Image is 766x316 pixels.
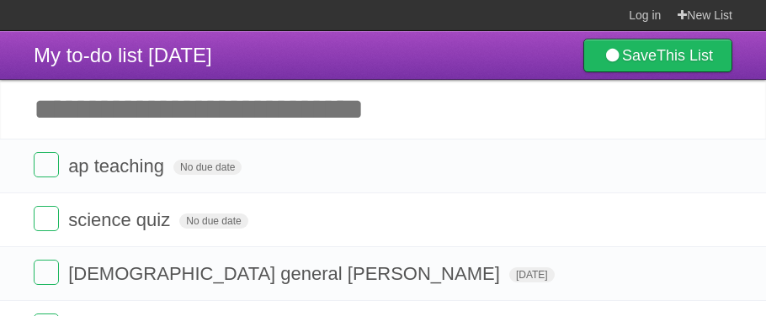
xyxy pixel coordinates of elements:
[34,152,59,177] label: Done
[34,260,59,285] label: Done
[173,160,242,175] span: No due date
[179,213,247,229] span: No due date
[509,267,555,282] span: [DATE]
[583,39,732,72] a: SaveThis List
[34,44,212,66] span: My to-do list [DATE]
[657,47,713,64] b: This List
[68,155,168,176] span: ap teaching
[34,206,59,231] label: Done
[68,263,504,284] span: [DEMOGRAPHIC_DATA] general [PERSON_NAME]
[68,209,174,230] span: science quiz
